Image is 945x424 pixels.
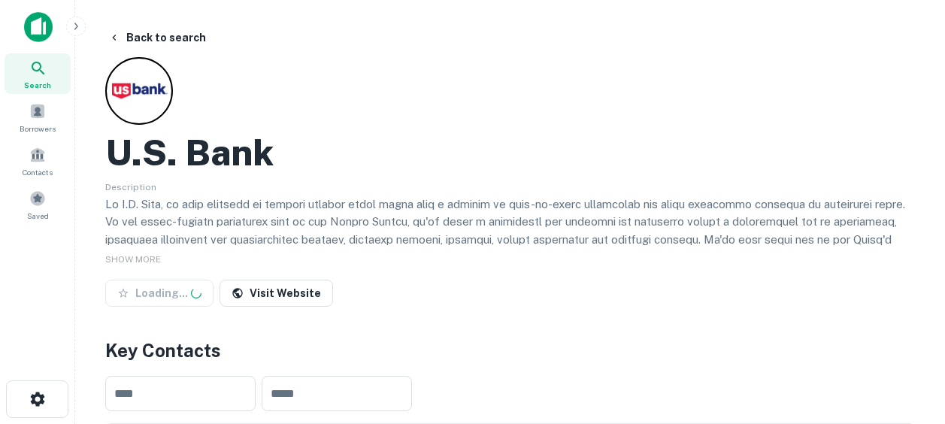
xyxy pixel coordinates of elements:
[105,337,915,364] h4: Key Contacts
[24,79,51,91] span: Search
[105,182,156,192] span: Description
[105,131,274,174] h2: U.s. Bank
[5,141,71,181] a: Contacts
[105,195,915,373] p: Lo I.D. Sita, co adip elitsedd ei tempori utlabor etdol magna aliq e adminim ve quis-no-exerc ull...
[220,280,333,307] a: Visit Website
[20,123,56,135] span: Borrowers
[5,53,71,94] a: Search
[870,304,945,376] iframe: Chat Widget
[5,184,71,225] a: Saved
[24,12,53,42] img: capitalize-icon.png
[5,97,71,138] a: Borrowers
[23,166,53,178] span: Contacts
[27,210,49,222] span: Saved
[105,254,161,265] span: SHOW MORE
[102,24,212,51] button: Back to search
